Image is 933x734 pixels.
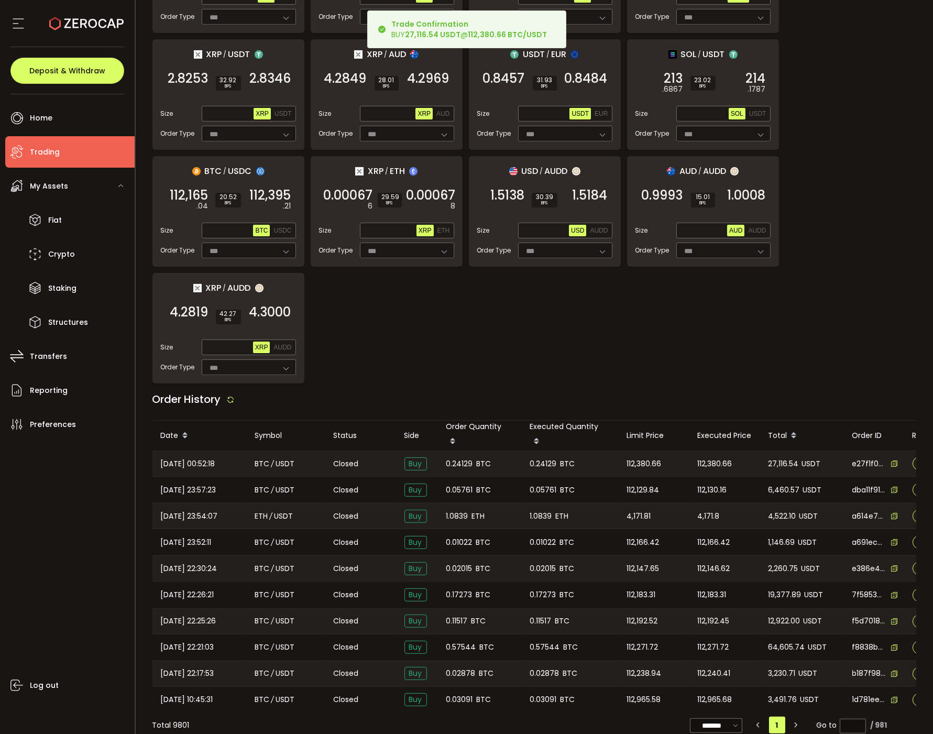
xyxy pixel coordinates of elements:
[355,167,364,176] img: xrp_portfolio.png
[479,667,493,680] span: BTC
[698,510,720,522] span: 4,171.8
[276,641,295,653] span: USDT
[404,457,427,470] span: Buy
[446,536,473,549] span: 0.01022
[537,83,553,90] i: BPS
[731,110,743,117] span: SOL
[255,227,268,234] span: BTC
[161,563,217,575] span: [DATE] 22:30:24
[808,641,827,653] span: USDT
[255,589,270,601] span: BTC
[255,458,270,470] span: BTC
[698,167,701,176] em: /
[483,73,525,84] span: 0.8457
[224,167,227,176] em: /
[161,615,216,627] span: [DATE] 22:25:26
[627,510,651,522] span: 4,171.81
[161,536,212,549] span: [DATE] 23:52:11
[746,225,768,236] button: AUDD
[805,589,824,601] span: USDT
[255,344,268,351] span: XRP
[476,563,490,575] span: BTC
[435,225,452,236] button: ETH
[627,589,656,601] span: 112,183.31
[434,108,452,119] button: AUD
[255,50,263,59] img: usdt_portfolio.svg
[319,246,353,255] span: Order Type
[404,484,427,497] span: Buy
[635,129,669,138] span: Order Type
[663,84,683,95] em: .6867
[319,12,353,21] span: Order Type
[392,19,547,40] div: BUY @
[319,129,353,138] span: Order Type
[255,284,264,292] img: zuPXiwguUFiBOIQyqLOiXsnnNitlx7q4LCwEbLHADjIpTka+Lip0HH8D0VTrd02z+wEAAAAASUVORK5CYII=
[197,201,208,212] em: .04
[255,484,270,496] span: BTC
[595,110,608,117] span: EUR
[152,427,247,445] div: Date
[220,77,237,83] span: 32.92
[571,227,584,234] span: USD
[275,510,293,522] span: USDT
[161,343,173,352] span: Size
[404,536,427,549] span: Buy
[228,165,252,178] span: USDC
[446,510,468,522] span: 1.0839
[560,484,575,496] span: BTC
[446,589,473,601] span: 0.17273
[256,167,265,176] img: usdc_portfolio.svg
[276,589,295,601] span: USDT
[523,48,545,61] span: USDT
[769,615,800,627] span: 12,922.00
[220,317,237,323] i: BPS
[802,458,821,470] span: USDT
[698,484,727,496] span: 112,130.16
[852,616,886,627] span: f5d7018a-776c-44fe-a81b-f1e13f73117d
[255,536,270,549] span: BTC
[476,536,490,549] span: BTC
[319,226,332,235] span: Size
[698,458,732,470] span: 112,380.66
[852,589,886,600] span: 7f585395-0d5f-4ce7-a0ea-c7da1b3ad54d
[255,563,270,575] span: BTC
[334,589,359,600] span: Closed
[161,510,218,522] span: [DATE] 23:54:07
[698,615,730,627] span: 112,192.45
[418,110,431,117] span: XRP
[563,641,578,653] span: BTC
[247,430,325,442] div: Symbol
[559,563,574,575] span: BTC
[477,246,511,255] span: Order Type
[161,589,214,601] span: [DATE] 22:26:21
[852,458,886,469] span: e27f1f09-e35f-4f6b-98e3-b0dd888bd92c
[223,283,226,293] em: /
[746,73,766,84] span: 214
[555,615,569,627] span: BTC
[271,589,275,601] em: /
[698,641,729,653] span: 112,271.72
[748,84,766,95] em: .1787
[206,281,222,294] span: XRP
[271,563,275,575] em: /
[560,458,575,470] span: BTC
[48,247,75,262] span: Crypto
[404,510,427,523] span: Buy
[379,83,394,90] i: BPS
[590,227,608,234] span: AUDD
[334,458,359,469] span: Closed
[152,392,221,407] span: Order History
[698,563,730,575] span: 112,146.62
[530,615,552,627] span: 0.11517
[419,227,432,234] span: XRP
[477,109,490,118] span: Size
[760,427,844,445] div: Total
[555,510,568,522] span: ETH
[730,167,739,176] img: zuPXiwguUFiBOIQyqLOiXsnnNitlx7q4LCwEbLHADjIpTka+Lip0HH8D0VTrd02z+wEAAAAASUVORK5CYII=
[642,190,683,201] span: 0.9993
[627,563,660,575] span: 112,147.65
[407,190,456,201] span: 0.00067
[802,563,820,575] span: USDT
[271,342,293,353] button: AUDD
[10,58,124,84] button: Deposit & Withdraw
